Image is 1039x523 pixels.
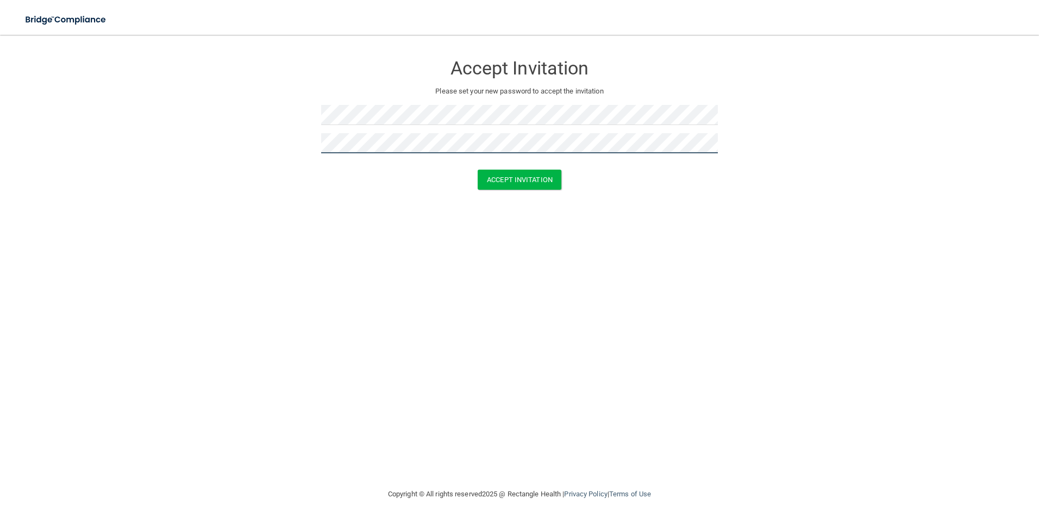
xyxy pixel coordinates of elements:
[478,170,561,190] button: Accept Invitation
[851,446,1026,489] iframe: Drift Widget Chat Controller
[329,85,710,98] p: Please set your new password to accept the invitation
[609,490,651,498] a: Terms of Use
[16,9,116,31] img: bridge_compliance_login_screen.278c3ca4.svg
[564,490,607,498] a: Privacy Policy
[321,58,718,78] h3: Accept Invitation
[321,477,718,512] div: Copyright © All rights reserved 2025 @ Rectangle Health | |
